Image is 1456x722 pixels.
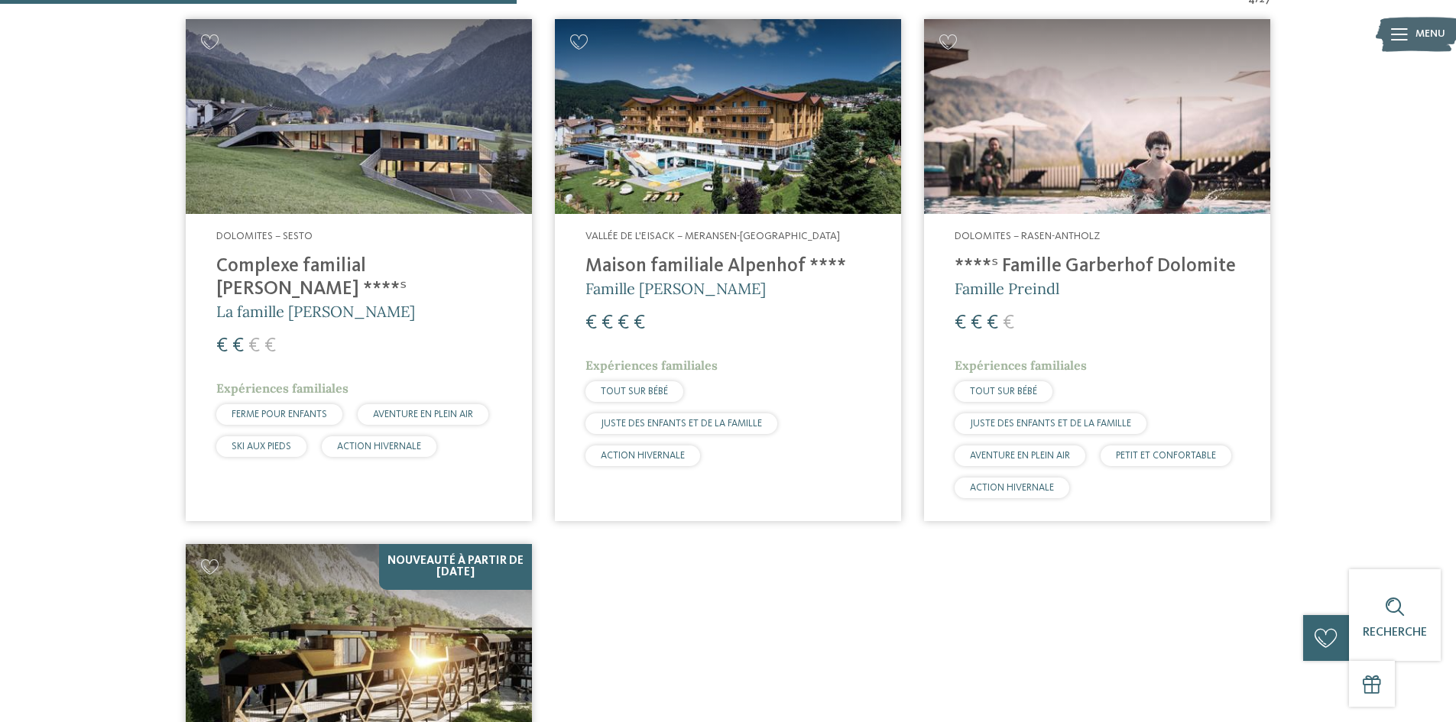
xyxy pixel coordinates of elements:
[601,451,685,461] font: ACTION HIVERNALE
[585,257,846,276] font: Maison familiale Alpenhof ****
[955,231,1100,241] font: Dolomites – Rasen-Antholz
[955,279,1059,298] font: Famille Preindl
[248,336,260,356] font: €
[555,19,901,214] img: Maison familiale Alpenhof ****
[585,358,718,373] font: Expériences familiales
[955,257,1236,276] font: ****ˢ Famille Garberhof Dolomite
[186,19,532,214] img: Complexe familial Rainer ****ˢ
[634,313,645,333] font: €
[186,19,532,521] a: Vous cherchez un hôtel familial ? Trouvez les meilleurs ici ! Dolomites – Sesto Complexe familial...
[955,313,966,333] font: €
[337,442,421,452] font: ACTION HIVERNALE
[1363,626,1427,639] font: Recherche
[618,313,629,333] font: €
[970,483,1054,493] font: ACTION HIVERNALE
[216,302,415,321] font: La famille [PERSON_NAME]
[373,410,473,419] font: AVENTURE EN PLEIN AIR
[602,313,613,333] font: €
[232,410,327,419] font: FERME POUR ENFANTS
[585,231,840,241] font: Vallée de l'Eisack – Meransen-[GEOGRAPHIC_DATA]
[987,313,998,333] font: €
[216,336,228,356] font: €
[971,313,982,333] font: €
[601,419,762,429] font: JUSTE DES ENFANTS ET DE LA FAMILLE
[216,257,407,299] font: Complexe familial [PERSON_NAME] ****ˢ
[970,451,1070,461] font: AVENTURE EN PLEIN AIR
[216,380,349,396] font: Expériences familiales
[601,387,668,397] font: TOUT SUR BÉBÉ
[264,336,276,356] font: €
[555,19,901,521] a: Vous cherchez un hôtel familial ? Trouvez les meilleurs ici ! Vallée de l'Eisack – Meransen-[GEOG...
[1116,451,1216,461] font: PETIT ET CONFORTABLE
[970,419,1131,429] font: JUSTE DES ENFANTS ET DE LA FAMILLE
[232,336,244,356] font: €
[924,19,1270,214] img: Vous cherchez un hôtel familial ? Trouvez les meilleurs ici !
[1003,313,1014,333] font: €
[585,313,597,333] font: €
[585,279,766,298] font: Famille [PERSON_NAME]
[232,442,291,452] font: SKI AUX PIEDS
[924,19,1270,521] a: Vous cherchez un hôtel familial ? Trouvez les meilleurs ici ! Dolomites – Rasen-Antholz ****ˢ Fam...
[970,387,1037,397] font: TOUT SUR BÉBÉ
[216,231,313,241] font: Dolomites – Sesto
[955,358,1087,373] font: Expériences familiales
